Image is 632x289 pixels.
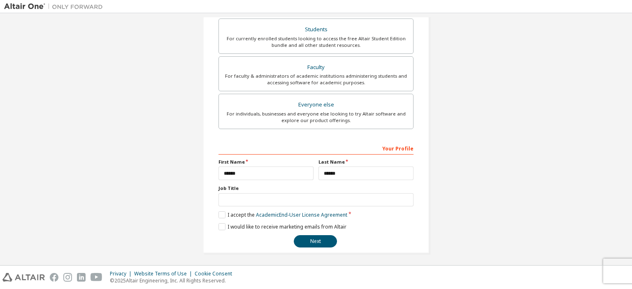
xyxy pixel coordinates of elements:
img: linkedin.svg [77,273,86,282]
div: Your Profile [218,141,414,155]
div: Cookie Consent [195,271,237,277]
button: Next [294,235,337,247]
div: Students [224,24,408,35]
label: I accept the [218,211,347,218]
label: I would like to receive marketing emails from Altair [218,223,346,230]
p: © 2025 Altair Engineering, Inc. All Rights Reserved. [110,277,237,284]
img: instagram.svg [63,273,72,282]
img: altair_logo.svg [2,273,45,282]
label: First Name [218,159,314,165]
div: For individuals, businesses and everyone else looking to try Altair software and explore our prod... [224,111,408,124]
div: For faculty & administrators of academic institutions administering students and accessing softwa... [224,73,408,86]
a: Academic End-User License Agreement [256,211,347,218]
label: Job Title [218,185,414,192]
img: Altair One [4,2,107,11]
div: Website Terms of Use [134,271,195,277]
div: Faculty [224,62,408,73]
div: For currently enrolled students looking to access the free Altair Student Edition bundle and all ... [224,35,408,49]
div: Privacy [110,271,134,277]
img: youtube.svg [91,273,102,282]
div: Everyone else [224,99,408,111]
img: facebook.svg [50,273,58,282]
label: Last Name [318,159,414,165]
